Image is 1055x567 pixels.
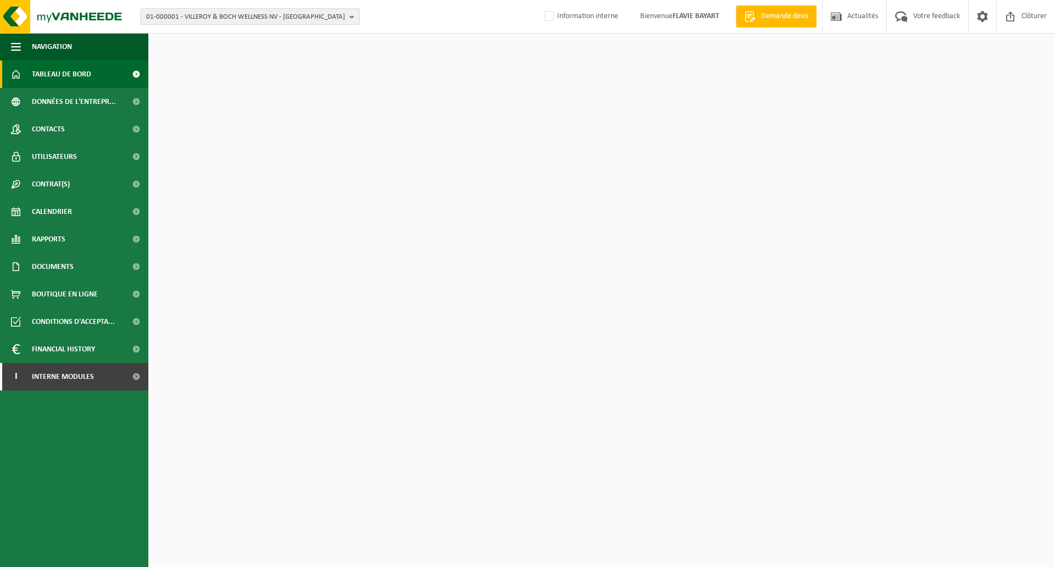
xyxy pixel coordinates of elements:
span: Rapports [32,225,65,253]
span: Conditions d'accepta... [32,308,115,335]
strong: FLAVIE BAYART [673,12,719,20]
span: Données de l'entrepr... [32,88,116,115]
span: Contacts [32,115,65,143]
span: Tableau de bord [32,60,91,88]
span: Navigation [32,33,72,60]
span: Financial History [32,335,95,363]
button: 01-000001 - VILLEROY & BOCH WELLNESS NV - [GEOGRAPHIC_DATA] [140,8,360,25]
span: 01-000001 - VILLEROY & BOCH WELLNESS NV - [GEOGRAPHIC_DATA] [146,9,345,25]
span: Interne modules [32,363,94,390]
a: Demande devis [736,5,817,27]
label: Information interne [542,8,618,25]
span: Calendrier [32,198,72,225]
span: Documents [32,253,74,280]
span: Contrat(s) [32,170,70,198]
span: Demande devis [758,11,811,22]
span: Boutique en ligne [32,280,98,308]
span: I [11,363,21,390]
span: Utilisateurs [32,143,77,170]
